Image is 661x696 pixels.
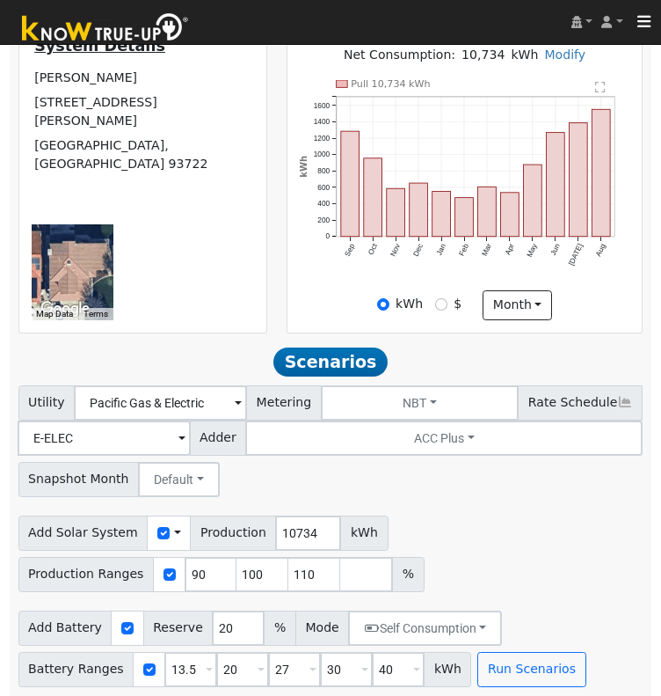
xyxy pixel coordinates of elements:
[483,290,552,320] button: month
[570,123,588,237] rect: onclick=""
[32,133,255,176] td: [GEOGRAPHIC_DATA], [GEOGRAPHIC_DATA] 93722
[567,243,585,267] text: [DATE]
[299,156,309,178] text: kWh
[348,611,502,646] button: Self Consumption
[313,150,330,159] text: 1000
[480,242,493,257] text: Mar
[477,652,585,687] button: Run Scenarios
[411,243,425,259] text: Dec
[364,158,382,237] rect: onclick=""
[245,421,643,456] button: ACC Plus
[18,421,191,456] input: Select a Rate Schedule
[317,199,330,208] text: 400
[544,48,585,62] a: Modify
[594,242,607,258] text: Aug
[13,10,198,49] img: Know True-Up
[313,117,330,126] text: 1400
[387,188,405,237] rect: onclick=""
[524,165,542,237] rect: onclick=""
[317,216,330,224] text: 200
[313,101,330,110] text: 1600
[366,242,379,257] text: Oct
[454,295,461,313] label: $
[455,198,474,237] rect: onclick=""
[548,242,562,257] text: Jun
[317,166,330,175] text: 800
[273,348,387,376] span: Scenarios
[343,242,356,258] text: Sep
[246,385,322,421] span: Metering
[392,557,424,592] span: %
[36,297,94,320] a: Open this area in Google Maps (opens a new window)
[435,298,447,311] input: $
[424,652,471,687] span: kWh
[478,187,497,238] rect: onclick=""
[340,516,388,551] span: kWh
[341,131,360,237] rect: onclick=""
[18,385,76,421] span: Utility
[18,462,140,497] span: Snapshot Month
[503,242,516,256] text: Apr
[508,42,541,68] td: kWh
[295,611,349,646] span: Mode
[377,298,389,311] input: kWh
[18,557,154,592] span: Production Ranges
[592,109,611,237] rect: onclick=""
[547,133,565,237] rect: onclick=""
[84,309,108,319] a: Terms (opens in new tab)
[396,295,423,313] label: kWh
[340,42,458,68] td: Net Consumption:
[18,516,149,551] span: Add Solar System
[518,385,643,421] span: Rate Schedule
[18,652,134,687] span: Battery Ranges
[36,308,73,320] button: Map Data
[628,10,661,34] button: Toggle navigation
[190,421,247,456] span: Adder
[74,385,247,421] input: Select a Utility
[501,193,519,237] rect: onclick=""
[595,81,606,93] text: 
[457,242,470,258] text: Feb
[351,78,431,90] text: Pull 10,734 kWh
[36,297,94,320] img: Google
[321,385,519,421] button: NBT
[410,183,428,237] rect: onclick=""
[434,242,447,257] text: Jan
[459,42,508,68] td: 10,734
[432,192,451,237] rect: onclick=""
[313,134,330,143] text: 1200
[143,611,214,646] span: Reserve
[389,242,403,258] text: Nov
[264,611,295,646] span: %
[138,462,220,497] button: Default
[18,611,113,646] span: Add Battery
[190,516,276,551] span: Production
[32,90,255,133] td: [STREET_ADDRESS][PERSON_NAME]
[317,183,330,192] text: 600
[32,65,255,90] td: [PERSON_NAME]
[525,242,539,259] text: May
[325,232,330,241] text: 0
